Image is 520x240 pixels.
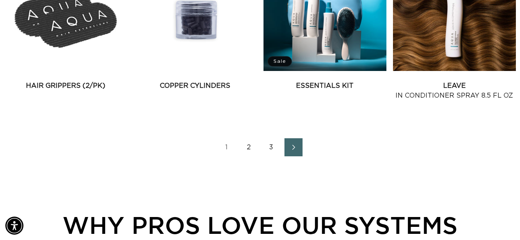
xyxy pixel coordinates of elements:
[134,81,257,91] a: Copper Cylinders
[218,138,236,156] a: Page 1
[5,217,23,235] div: Accessibility Menu
[393,81,516,101] a: Leave In Conditioner Spray 8.5 fl oz
[263,81,386,91] a: Essentials Kit
[240,138,258,156] a: Page 2
[284,138,303,156] a: Next page
[4,81,127,91] a: Hair Grippers (2/pk)
[479,201,520,240] iframe: Chat Widget
[262,138,280,156] a: Page 3
[4,138,516,156] nav: Pagination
